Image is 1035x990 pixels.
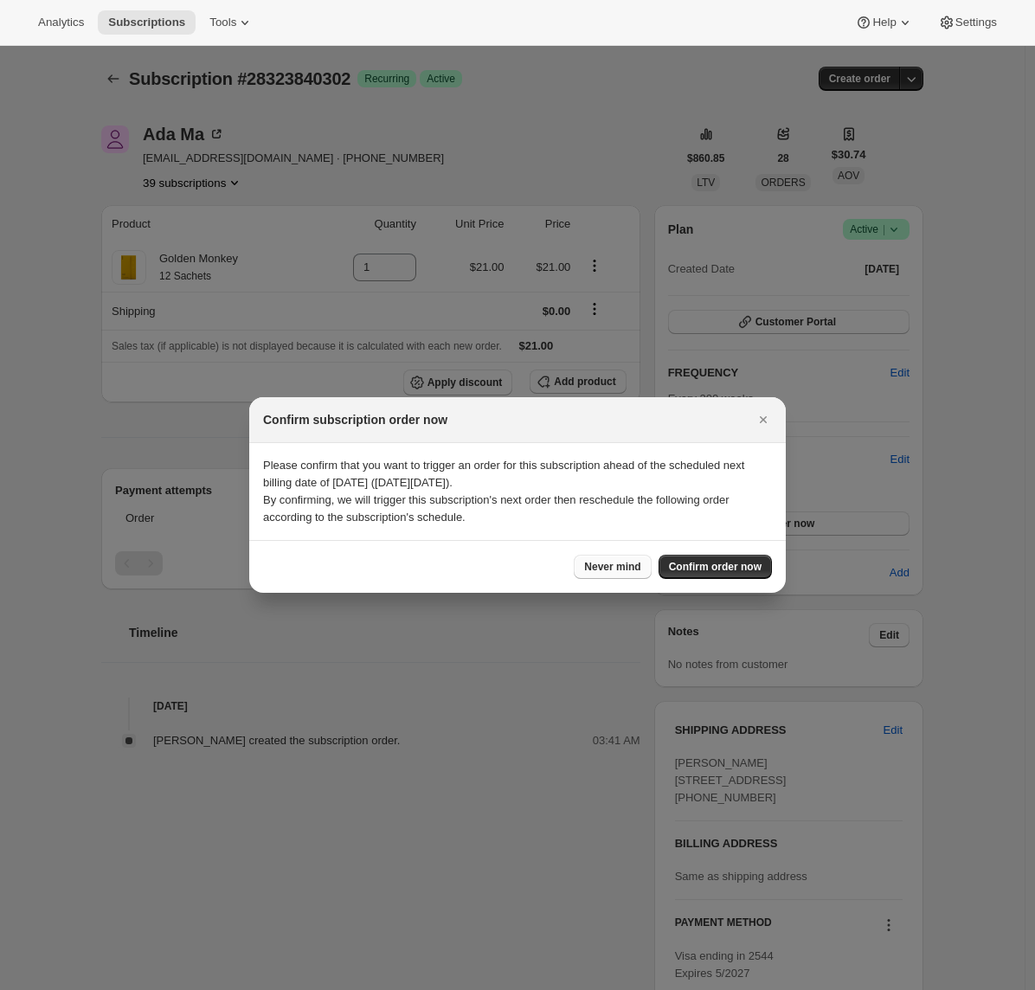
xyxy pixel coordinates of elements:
[263,457,772,492] p: Please confirm that you want to trigger an order for this subscription ahead of the scheduled nex...
[584,560,640,574] span: Never mind
[872,16,896,29] span: Help
[928,10,1007,35] button: Settings
[108,16,185,29] span: Subscriptions
[955,16,997,29] span: Settings
[669,560,762,574] span: Confirm order now
[28,10,94,35] button: Analytics
[98,10,196,35] button: Subscriptions
[38,16,84,29] span: Analytics
[659,555,772,579] button: Confirm order now
[263,411,447,428] h2: Confirm subscription order now
[751,408,775,432] button: Close
[199,10,264,35] button: Tools
[845,10,923,35] button: Help
[574,555,651,579] button: Never mind
[263,492,772,526] p: By confirming, we will trigger this subscription's next order then reschedule the following order...
[209,16,236,29] span: Tools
